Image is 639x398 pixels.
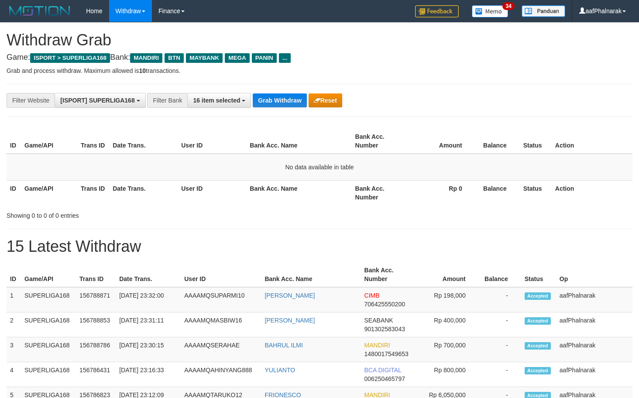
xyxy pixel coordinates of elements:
[109,180,178,205] th: Date Trans.
[502,2,514,10] span: 34
[521,262,556,287] th: Status
[408,129,475,154] th: Amount
[279,53,291,63] span: ...
[525,292,551,300] span: Accepted
[7,262,21,287] th: ID
[187,93,251,108] button: 16 item selected
[55,93,145,108] button: [ISPORT] SUPERLIGA168
[76,362,116,387] td: 156786431
[309,93,342,107] button: Reset
[181,337,261,362] td: AAAAMQSERAHAE
[76,312,116,337] td: 156788853
[181,287,261,312] td: AAAAMQSUPARMI10
[178,180,246,205] th: User ID
[116,362,181,387] td: [DATE] 23:16:33
[479,362,521,387] td: -
[7,129,21,154] th: ID
[21,180,77,205] th: Game/API
[520,129,552,154] th: Status
[77,129,109,154] th: Trans ID
[415,337,479,362] td: Rp 700,000
[252,53,277,63] span: PANIN
[116,287,181,312] td: [DATE] 23:32:00
[364,350,409,357] span: Copy 1480017549653 to clipboard
[21,262,76,287] th: Game/API
[7,180,21,205] th: ID
[364,367,402,374] span: BCA DIGITAL
[147,93,187,108] div: Filter Bank
[21,337,76,362] td: SUPERLIGA168
[415,362,479,387] td: Rp 800,000
[472,5,508,17] img: Button%20Memo.svg
[181,312,261,337] td: AAAAMQMASBIW16
[7,312,21,337] td: 2
[479,262,521,287] th: Balance
[520,180,552,205] th: Status
[253,93,306,107] button: Grab Withdraw
[21,129,77,154] th: Game/API
[265,317,315,324] a: [PERSON_NAME]
[415,287,479,312] td: Rp 198,000
[556,287,632,312] td: aafPhalnarak
[7,154,632,181] td: No data available in table
[139,67,146,74] strong: 10
[21,362,76,387] td: SUPERLIGA168
[364,317,393,324] span: SEABANK
[352,129,408,154] th: Bank Acc. Number
[556,362,632,387] td: aafPhalnarak
[522,5,565,17] img: panduan.png
[246,180,351,205] th: Bank Acc. Name
[408,180,475,205] th: Rp 0
[76,262,116,287] th: Trans ID
[246,129,351,154] th: Bank Acc. Name
[178,129,246,154] th: User ID
[265,367,295,374] a: YULIANTO
[364,301,405,308] span: Copy 706425550200 to clipboard
[116,337,181,362] td: [DATE] 23:30:15
[361,262,415,287] th: Bank Acc. Number
[364,326,405,333] span: Copy 901302583043 to clipboard
[525,342,551,350] span: Accepted
[415,262,479,287] th: Amount
[21,312,76,337] td: SUPERLIGA168
[30,53,110,63] span: ISPORT > SUPERLIGA168
[556,312,632,337] td: aafPhalnarak
[479,312,521,337] td: -
[77,180,109,205] th: Trans ID
[7,31,632,49] h1: Withdraw Grab
[479,337,521,362] td: -
[193,97,240,104] span: 16 item selected
[556,262,632,287] th: Op
[479,287,521,312] td: -
[475,129,520,154] th: Balance
[552,180,632,205] th: Action
[109,129,178,154] th: Date Trans.
[7,4,73,17] img: MOTION_logo.png
[76,337,116,362] td: 156788786
[556,337,632,362] td: aafPhalnarak
[415,5,459,17] img: Feedback.jpg
[181,362,261,387] td: AAAAMQAHINYANG888
[265,342,302,349] a: BAHRUL ILMI
[352,180,408,205] th: Bank Acc. Number
[364,292,380,299] span: CIMB
[7,337,21,362] td: 3
[364,375,405,382] span: Copy 006250465797 to clipboard
[364,342,390,349] span: MANDIRI
[60,97,134,104] span: [ISPORT] SUPERLIGA168
[265,292,315,299] a: [PERSON_NAME]
[7,208,260,220] div: Showing 0 to 0 of 0 entries
[186,53,223,63] span: MAYBANK
[76,287,116,312] td: 156788871
[225,53,250,63] span: MEGA
[7,287,21,312] td: 1
[181,262,261,287] th: User ID
[525,367,551,374] span: Accepted
[116,312,181,337] td: [DATE] 23:31:11
[7,93,55,108] div: Filter Website
[21,287,76,312] td: SUPERLIGA168
[130,53,162,63] span: MANDIRI
[7,362,21,387] td: 4
[525,317,551,325] span: Accepted
[552,129,632,154] th: Action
